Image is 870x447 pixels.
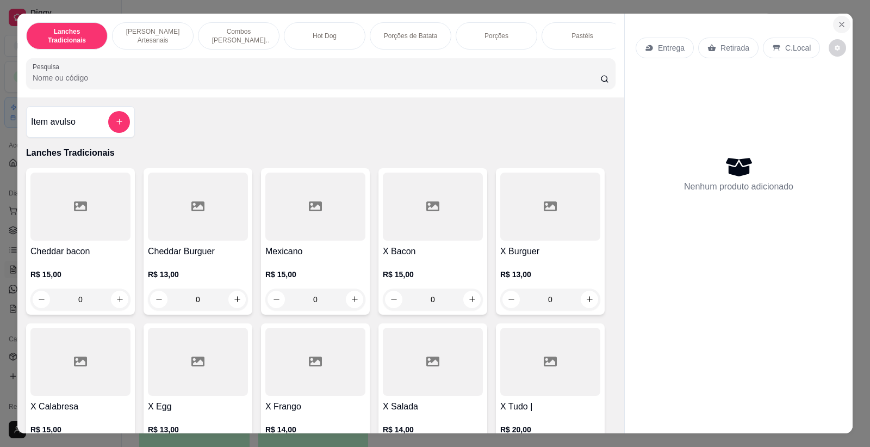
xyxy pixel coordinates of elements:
p: Porções de Batata [384,32,438,40]
h4: Cheddar bacon [30,245,130,258]
p: R$ 13,00 [500,269,600,280]
h4: X Tudo | [500,400,600,413]
button: decrease-product-quantity [829,39,846,57]
p: Hot Dog [313,32,337,40]
p: [PERSON_NAME] Artesanais [121,27,184,45]
h4: X Salada [383,400,483,413]
p: R$ 20,00 [500,424,600,435]
h4: Item avulso [31,115,76,128]
p: Pastéis [571,32,593,40]
p: R$ 14,00 [265,424,365,435]
h4: X Frango [265,400,365,413]
h4: X Egg [148,400,248,413]
p: R$ 14,00 [383,424,483,435]
h4: Cheddar Burguer [148,245,248,258]
p: R$ 15,00 [30,424,130,435]
h4: X Bacon [383,245,483,258]
label: Pesquisa [33,62,63,71]
p: R$ 15,00 [30,269,130,280]
p: C.Local [785,42,811,53]
p: R$ 13,00 [148,269,248,280]
p: R$ 13,00 [148,424,248,435]
button: Close [833,16,850,33]
p: R$ 15,00 [383,269,483,280]
p: Lanches Tradicionais [26,146,616,160]
button: add-separate-item [108,111,130,133]
p: Porções [484,32,508,40]
p: Retirada [720,42,749,53]
input: Pesquisa [33,72,600,83]
p: Entrega [658,42,685,53]
p: Nenhum produto adicionado [684,180,793,193]
p: R$ 15,00 [265,269,365,280]
h4: X Burguer [500,245,600,258]
p: Lanches Tradicionais [35,27,98,45]
p: Combos [PERSON_NAME] Artesanais [207,27,270,45]
h4: Mexicano [265,245,365,258]
h4: X Calabresa [30,400,130,413]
